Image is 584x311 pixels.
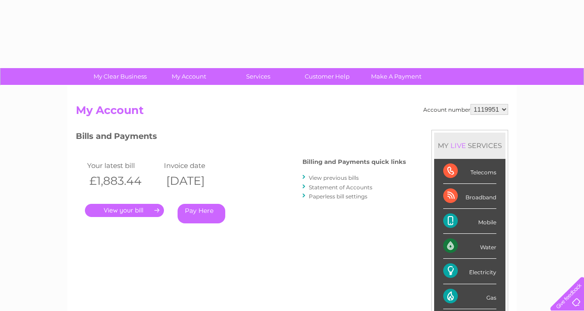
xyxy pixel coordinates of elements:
div: Account number [423,104,508,115]
h2: My Account [76,104,508,121]
td: Invoice date [162,159,238,172]
a: Pay Here [178,204,225,223]
a: Services [221,68,296,85]
a: View previous bills [309,174,359,181]
div: LIVE [449,141,468,150]
a: . [85,204,164,217]
div: Telecoms [443,159,496,184]
div: MY SERVICES [434,133,505,158]
h3: Bills and Payments [76,130,406,146]
a: Customer Help [290,68,365,85]
a: My Clear Business [83,68,158,85]
h4: Billing and Payments quick links [302,158,406,165]
div: Electricity [443,259,496,284]
div: Broadband [443,184,496,209]
a: Make A Payment [359,68,434,85]
a: Statement of Accounts [309,184,372,191]
th: [DATE] [162,172,238,190]
a: Paperless bill settings [309,193,367,200]
th: £1,883.44 [85,172,162,190]
div: Mobile [443,209,496,234]
div: Gas [443,284,496,309]
td: Your latest bill [85,159,162,172]
div: Water [443,234,496,259]
a: My Account [152,68,227,85]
